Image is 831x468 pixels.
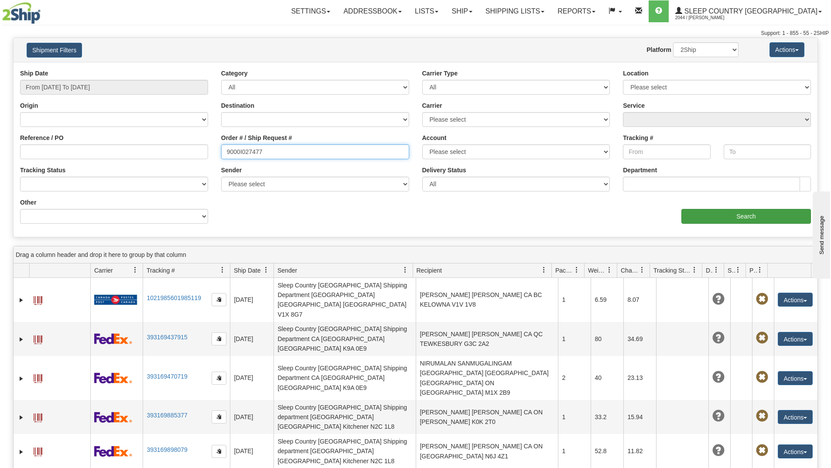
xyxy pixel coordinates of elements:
[34,331,42,345] a: Label
[623,133,653,142] label: Tracking #
[147,412,187,419] a: 393169885377
[221,101,254,110] label: Destination
[588,266,606,275] span: Weight
[752,263,767,277] a: Pickup Status filter column settings
[682,7,817,15] span: Sleep Country [GEOGRAPHIC_DATA]
[591,434,623,468] td: 52.8
[591,356,623,400] td: 40
[230,434,274,468] td: [DATE]
[274,356,416,400] td: Sleep Country [GEOGRAPHIC_DATA] Shipping Department CA [GEOGRAPHIC_DATA] [GEOGRAPHIC_DATA] K9A 0E9
[398,263,413,277] a: Sender filter column settings
[728,266,735,275] span: Shipment Issues
[778,332,813,346] button: Actions
[445,0,479,22] a: Ship
[147,373,187,380] a: 393169470719
[623,144,710,159] input: From
[34,444,42,458] a: Label
[417,266,442,275] span: Recipient
[422,166,466,174] label: Delivery Status
[2,2,41,24] img: logo2044.jpg
[479,0,551,22] a: Shipping lists
[2,30,829,37] div: Support: 1 - 855 - 55 - 2SHIP
[230,322,274,356] td: [DATE]
[555,266,574,275] span: Packages
[635,263,650,277] a: Charge filter column settings
[623,101,645,110] label: Service
[778,293,813,307] button: Actions
[147,294,201,301] a: 1021985601985119
[274,278,416,322] td: Sleep Country [GEOGRAPHIC_DATA] Shipping Department [GEOGRAPHIC_DATA] [GEOGRAPHIC_DATA] [GEOGRAPH...
[284,0,337,22] a: Settings
[623,278,656,322] td: 8.07
[274,400,416,434] td: Sleep Country [GEOGRAPHIC_DATA] Shipping department [GEOGRAPHIC_DATA] [GEOGRAPHIC_DATA] Kitchener...
[416,400,558,434] td: [PERSON_NAME] [PERSON_NAME] CA ON [PERSON_NAME] K0K 2T0
[34,370,42,384] a: Label
[27,43,82,58] button: Shipment Filters
[558,322,591,356] td: 1
[230,356,274,400] td: [DATE]
[212,445,226,458] button: Copy to clipboard
[17,448,26,456] a: Expand
[94,294,137,305] img: 20 - Canada Post
[20,69,48,78] label: Ship Date
[337,0,408,22] a: Addressbook
[94,333,132,344] img: 2 - FedEx Express®
[416,356,558,400] td: NIRUMALAN SANMUGALINGAM [GEOGRAPHIC_DATA] [GEOGRAPHIC_DATA] [GEOGRAPHIC_DATA] ON [GEOGRAPHIC_DATA...
[147,334,187,341] a: 393169437915
[215,263,230,277] a: Tracking # filter column settings
[17,374,26,383] a: Expand
[681,209,811,224] input: Search
[602,263,617,277] a: Weight filter column settings
[20,101,38,110] label: Origin
[422,133,447,142] label: Account
[756,371,768,383] span: Pickup Not Assigned
[234,266,260,275] span: Ship Date
[147,446,187,453] a: 393169898079
[277,266,297,275] span: Sender
[712,371,725,383] span: Unknown
[756,293,768,305] span: Pickup Not Assigned
[416,278,558,322] td: [PERSON_NAME] [PERSON_NAME] CA BC KELOWNA V1V 1V8
[259,263,274,277] a: Ship Date filter column settings
[212,332,226,345] button: Copy to clipboard
[558,400,591,434] td: 1
[712,332,725,344] span: Unknown
[94,412,132,423] img: 2 - FedEx Express®
[20,133,64,142] label: Reference / PO
[14,246,817,263] div: grid grouping header
[212,372,226,385] button: Copy to clipboard
[551,0,602,22] a: Reports
[274,322,416,356] td: Sleep Country [GEOGRAPHIC_DATA] Shipping Department CA [GEOGRAPHIC_DATA] [GEOGRAPHIC_DATA] K9A 0E9
[749,266,757,275] span: Pickup Status
[94,266,113,275] span: Carrier
[212,410,226,424] button: Copy to clipboard
[778,444,813,458] button: Actions
[221,166,242,174] label: Sender
[811,189,830,278] iframe: chat widget
[623,322,656,356] td: 34.69
[769,42,804,57] button: Actions
[17,335,26,344] a: Expand
[675,14,741,22] span: 2044 / [PERSON_NAME]
[756,332,768,344] span: Pickup Not Assigned
[591,400,623,434] td: 33.2
[653,266,691,275] span: Tracking Status
[646,45,671,54] label: Platform
[558,278,591,322] td: 1
[709,263,724,277] a: Delivery Status filter column settings
[422,101,442,110] label: Carrier
[230,278,274,322] td: [DATE]
[778,371,813,385] button: Actions
[669,0,828,22] a: Sleep Country [GEOGRAPHIC_DATA] 2044 / [PERSON_NAME]
[623,400,656,434] td: 15.94
[558,434,591,468] td: 1
[778,410,813,424] button: Actions
[712,444,725,457] span: Unknown
[623,69,648,78] label: Location
[591,322,623,356] td: 80
[34,410,42,424] a: Label
[591,278,623,322] td: 6.59
[756,410,768,422] span: Pickup Not Assigned
[621,266,639,275] span: Charge
[416,434,558,468] td: [PERSON_NAME] [PERSON_NAME] CA ON [GEOGRAPHIC_DATA] N6J 4Z1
